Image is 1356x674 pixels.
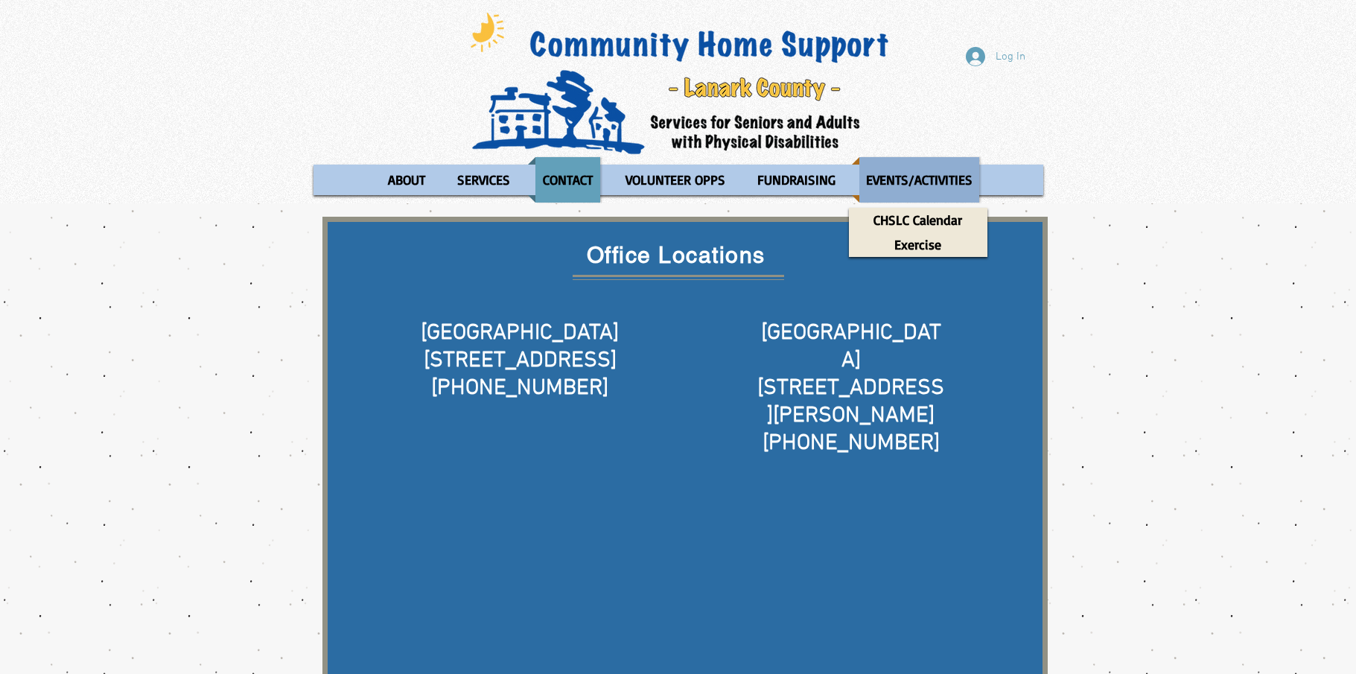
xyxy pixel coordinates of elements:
[743,157,848,203] a: FUNDRAISING
[528,157,608,203] a: CONTACT
[373,157,439,203] a: ABOUT
[619,157,732,203] p: VOLUNTEER OPPS
[381,157,432,203] p: ABOUT
[849,232,987,257] a: Exercise
[421,319,619,347] span: [GEOGRAPHIC_DATA]
[849,208,987,232] a: CHSLC Calendar
[313,157,1043,203] nav: Site
[431,375,608,402] span: [PHONE_NUMBER]
[751,157,842,203] p: FUNDRAISING
[763,430,940,457] span: [PHONE_NUMBER]
[443,157,524,203] a: SERVICES
[955,42,1036,71] button: Log In
[424,347,617,375] span: [STREET_ADDRESS]
[451,157,517,203] p: SERVICES
[990,49,1031,65] span: Log In
[761,319,941,375] span: [GEOGRAPHIC_DATA]
[757,375,944,430] span: [STREET_ADDRESS][PERSON_NAME]
[587,242,765,268] span: Office Locations
[716,486,986,658] iframe: Google Maps
[888,232,948,257] p: Exercise
[852,157,987,203] a: EVENTS/ACTIVITIES
[386,486,655,658] iframe: Google Maps
[536,157,599,203] p: CONTACT
[859,157,979,203] p: EVENTS/ACTIVITIES
[611,157,739,203] a: VOLUNTEER OPPS
[867,208,969,232] p: CHSLC Calendar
